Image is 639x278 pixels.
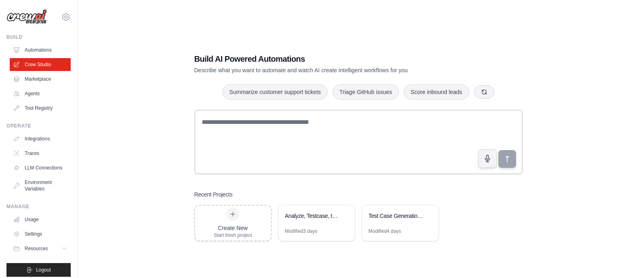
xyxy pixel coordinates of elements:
[10,242,71,255] button: Resources
[214,232,252,238] div: Start fresh project
[6,203,71,210] div: Manage
[404,84,469,100] button: Score inbound leads
[369,228,401,234] div: Modified 4 days
[6,34,71,40] div: Build
[36,267,51,273] span: Logout
[10,161,71,174] a: LLM Connections
[478,149,497,168] button: Click to speak your automation idea
[369,212,424,220] div: Test Case Generation Automation
[10,228,71,240] a: Settings
[194,53,466,65] h1: Build AI Powered Automations
[6,263,71,277] button: Logout
[10,213,71,226] a: Usage
[6,123,71,129] div: Operate
[25,245,48,252] span: Resources
[10,44,71,56] a: Automations
[285,228,318,234] div: Modified 3 days
[333,84,399,100] button: Triage GitHub issues
[285,212,340,220] div: Analyze, Testcase, testscript
[10,147,71,160] a: Traces
[214,224,252,232] div: Create New
[10,132,71,145] a: Integrations
[6,9,47,25] img: Logo
[10,58,71,71] a: Crew Studio
[10,176,71,195] a: Environment Variables
[194,190,233,199] h3: Recent Projects
[474,85,494,99] button: Get new suggestions
[222,84,327,100] button: Summarize customer support tickets
[10,102,71,115] a: Tool Registry
[10,87,71,100] a: Agents
[10,73,71,86] a: Marketplace
[194,66,466,74] p: Describe what you want to automate and watch AI create intelligent workflows for you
